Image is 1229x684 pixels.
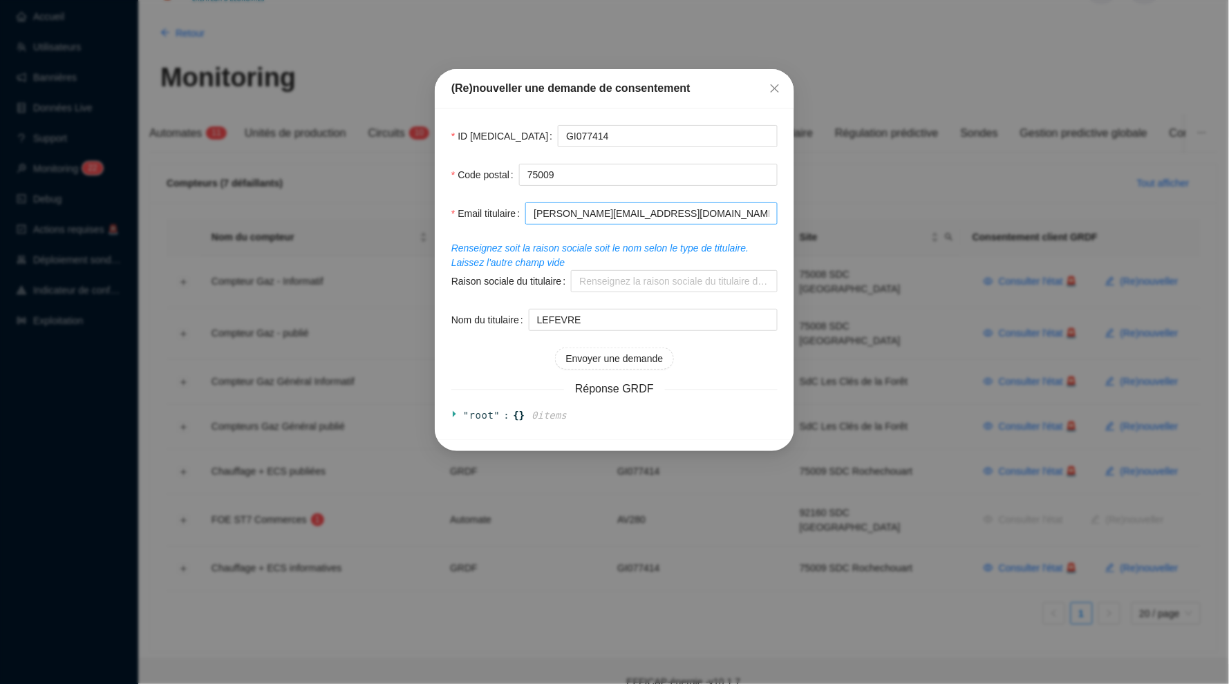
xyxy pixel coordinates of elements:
div: (Re)nouveller une demande de consentement [451,80,778,97]
input: Email titulaire [525,202,778,225]
label: Raison sociale du titulaire [451,270,571,292]
span: } [519,408,525,423]
input: ID PCE [558,125,778,147]
span: Renseignez soit la raison sociale soit le nom selon le type de titulaire. Laissez l'autre champ vide [451,243,749,268]
span: 0 item s [532,410,567,421]
label: Code postal [451,164,519,186]
label: Nom du titulaire [451,309,529,331]
span: " [463,410,469,421]
span: close [769,83,780,94]
span: " [494,410,500,421]
input: Nom du titulaire [529,309,778,331]
input: Raison sociale du titulaire [571,270,778,292]
span: Réponse GRDF [564,381,665,397]
span: root [469,410,494,421]
span: Fermer [764,83,786,94]
span: Envoyer une demande [566,352,664,366]
span: { [514,408,519,423]
span: : [504,408,510,423]
label: Email titulaire [451,202,525,225]
input: Code postal [519,164,778,186]
label: ID PCE [451,125,558,147]
button: Close [764,77,786,99]
button: Envoyer une demande [555,348,675,370]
